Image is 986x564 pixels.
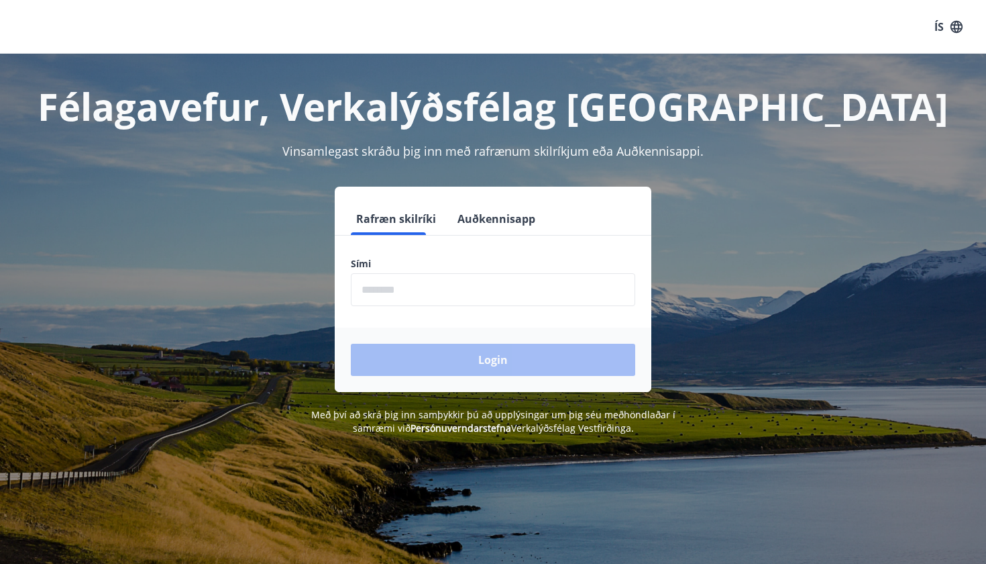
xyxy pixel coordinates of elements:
[26,81,960,132] h1: Félagavefur, Verkalýðsfélag [GEOGRAPHIC_DATA]
[452,203,541,235] button: Auðkennisapp
[927,15,970,39] button: ÍS
[351,257,635,271] label: Sími
[282,143,704,159] span: Vinsamlegast skráðu þig inn með rafrænum skilríkjum eða Auðkennisappi.
[410,422,511,434] a: Persónuverndarstefna
[311,408,675,434] span: Með því að skrá þig inn samþykkir þú að upplýsingar um þig séu meðhöndlaðar í samræmi við Verkalý...
[351,203,441,235] button: Rafræn skilríki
